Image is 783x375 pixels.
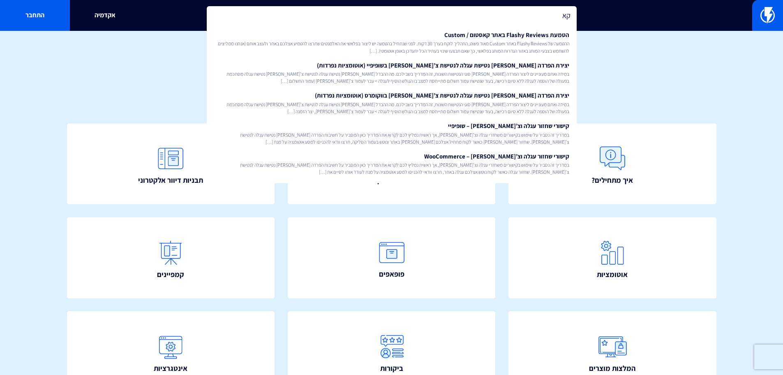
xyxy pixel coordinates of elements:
[597,269,628,280] span: אוטומציות
[508,217,716,298] a: אוטומציות
[380,363,403,374] span: ביקורות
[207,6,577,25] input: חיפוש מהיר...
[214,40,569,54] span: ההטמעה של Flashy Reviews באתר Custom מאוד פשוט, התהליך לוקח בערך 30 דקות. לפני שנתחיל בהטמעה יש ל...
[211,149,573,179] a: קישורי שחזור עגלה וצ’[PERSON_NAME] – WooCommerceבמדריך זה נסביר על שימוש בקישורים משחזרי עגלה וצ’...
[211,27,573,58] a: הטמעת Flashy Reviews באתר קאסטום / Customההטמעה של Flashy Reviews באתר Custom מאוד פשוט, התהליך ל...
[211,88,573,118] a: יצירת הפרדה [PERSON_NAME] נטישת עגלה לנטישת צ’[PERSON_NAME] בווקומרס (אוטומציות נפרדות)במידה ואתם...
[508,123,716,205] a: איך מתחילים?
[67,217,275,298] a: קמפיינים
[154,363,187,374] span: אינטגרציות
[214,131,569,145] span: במדריך זה נסביר על שימוש בקישורים משחזרי עגלה וצ’[PERSON_NAME], אך ראשית נמליץ לכם לקרוא את המדרי...
[214,161,569,175] span: במדריך זה נסביר על שימוש בקישורים משחזרי עגלה וצ’[PERSON_NAME], אך ראשית נמליץ לכם לקרוא את המדרי...
[379,269,404,280] span: פופאפים
[214,101,569,115] span: במידה ואתם מעוניינים ליצור הפרדה [PERSON_NAME] סוגי הנטישות השונות, זה המדריך בשבילכם. מה ההבדל [...
[138,175,203,186] span: תבניות דיוור אלקטרוני
[214,70,569,84] span: במידה ואתם מעוניינים ליצור הפרדה [PERSON_NAME] סוגי הנטישות השונות, זה המדריך בשבילכם. מה ההבדל [...
[211,58,573,88] a: יצירת הפרדה [PERSON_NAME] נטישת עגלה לנטישת צ’[PERSON_NAME] בשופיפיי (אוטומציות נפרדות)במידה ואתם...
[211,118,573,149] a: קישורי שחזור עגלה וצ’[PERSON_NAME] – שופיפייבמדריך זה נסביר על שימוש בקישורים משחזרי עגלה וצ’[PER...
[12,43,771,60] h1: איך אפשר לעזור?
[67,123,275,205] a: תבניות דיוור אלקטרוני
[157,269,184,280] span: קמפיינים
[591,175,633,186] span: איך מתחילים?
[288,217,496,298] a: פופאפים
[589,363,635,374] span: המלצות מוצרים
